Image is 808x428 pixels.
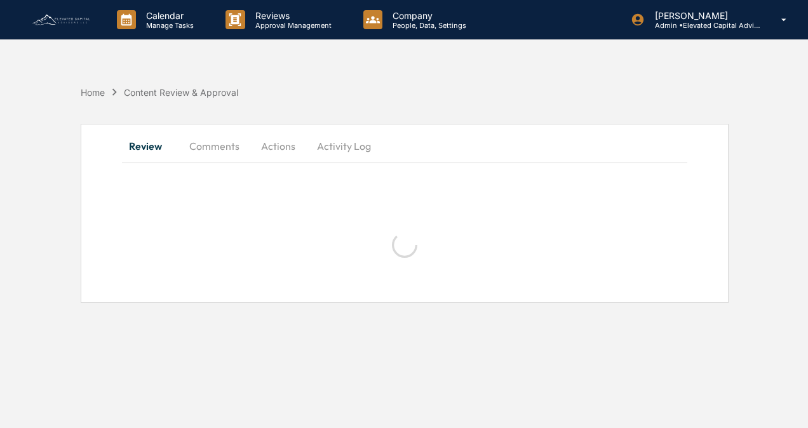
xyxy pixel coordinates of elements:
div: Home [81,87,105,98]
button: Activity Log [307,131,381,161]
p: Reviews [245,10,338,21]
p: Approval Management [245,21,338,30]
p: [PERSON_NAME] [645,10,763,21]
p: People, Data, Settings [382,21,473,30]
p: Calendar [136,10,200,21]
p: Admin • Elevated Capital Advisors [645,21,763,30]
p: Company [382,10,473,21]
img: logo [30,13,91,27]
div: Content Review & Approval [124,87,238,98]
button: Comments [179,131,250,161]
div: secondary tabs example [122,131,687,161]
button: Review [122,131,179,161]
p: Manage Tasks [136,21,200,30]
button: Actions [250,131,307,161]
